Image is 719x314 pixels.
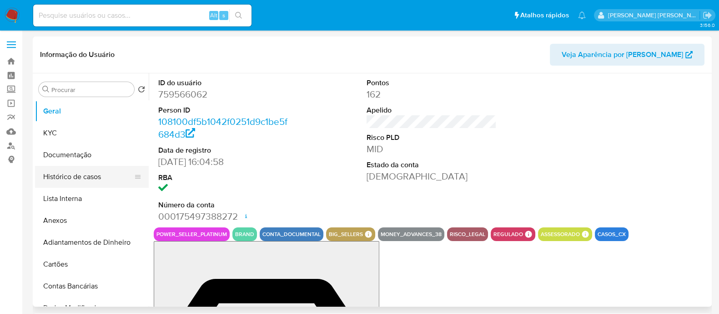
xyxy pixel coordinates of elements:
button: KYC [35,122,149,144]
span: s [222,11,225,20]
button: power_seller_platinum [156,232,227,236]
dt: RBA [158,173,288,183]
button: casos_cx [598,232,626,236]
button: Histórico de casos [35,166,141,188]
span: Veja Aparência por [PERSON_NAME] [562,44,683,66]
dt: Data de registro [158,145,288,155]
input: Procurar [51,86,131,94]
dt: Pontos [367,78,497,88]
button: assessorado [541,232,580,236]
dt: ID do usuário [158,78,288,88]
button: Contas Bancárias [35,275,149,297]
button: regulado [493,232,523,236]
a: Notificações [578,11,586,19]
button: Veja Aparência por [PERSON_NAME] [550,44,704,66]
button: Cartões [35,253,149,275]
button: Geral [35,100,149,122]
dd: [DATE] 16:04:58 [158,155,288,168]
dd: 162 [367,88,497,101]
dt: Risco PLD [367,133,497,143]
button: Anexos [35,210,149,232]
a: Sair [703,10,712,20]
button: Documentação [35,144,149,166]
dd: MID [367,143,497,155]
span: Atalhos rápidos [520,10,569,20]
input: Pesquise usuários ou casos... [33,10,251,21]
span: Alt [210,11,217,20]
button: brand [235,232,254,236]
button: Lista Interna [35,188,149,210]
dt: Número da conta [158,200,288,210]
dd: 759566062 [158,88,288,101]
button: risco_legal [450,232,485,236]
button: money_advances_38 [381,232,442,236]
dt: Person ID [158,105,288,115]
button: Procurar [42,86,50,93]
button: Adiantamentos de Dinheiro [35,232,149,253]
button: search-icon [229,9,248,22]
dd: [DEMOGRAPHIC_DATA] [367,170,497,183]
p: anna.almeida@mercadopago.com.br [608,11,700,20]
h1: Informação do Usuário [40,50,115,59]
dt: Estado da conta [367,160,497,170]
a: 108100df5b1042f0251d9c1be5f684d3 [158,115,287,141]
button: Retornar ao pedido padrão [138,86,145,96]
button: big_sellers [329,232,363,236]
dd: 000175497388272 [158,210,288,223]
dt: Apelido [367,105,497,115]
button: conta_documental [262,232,321,236]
